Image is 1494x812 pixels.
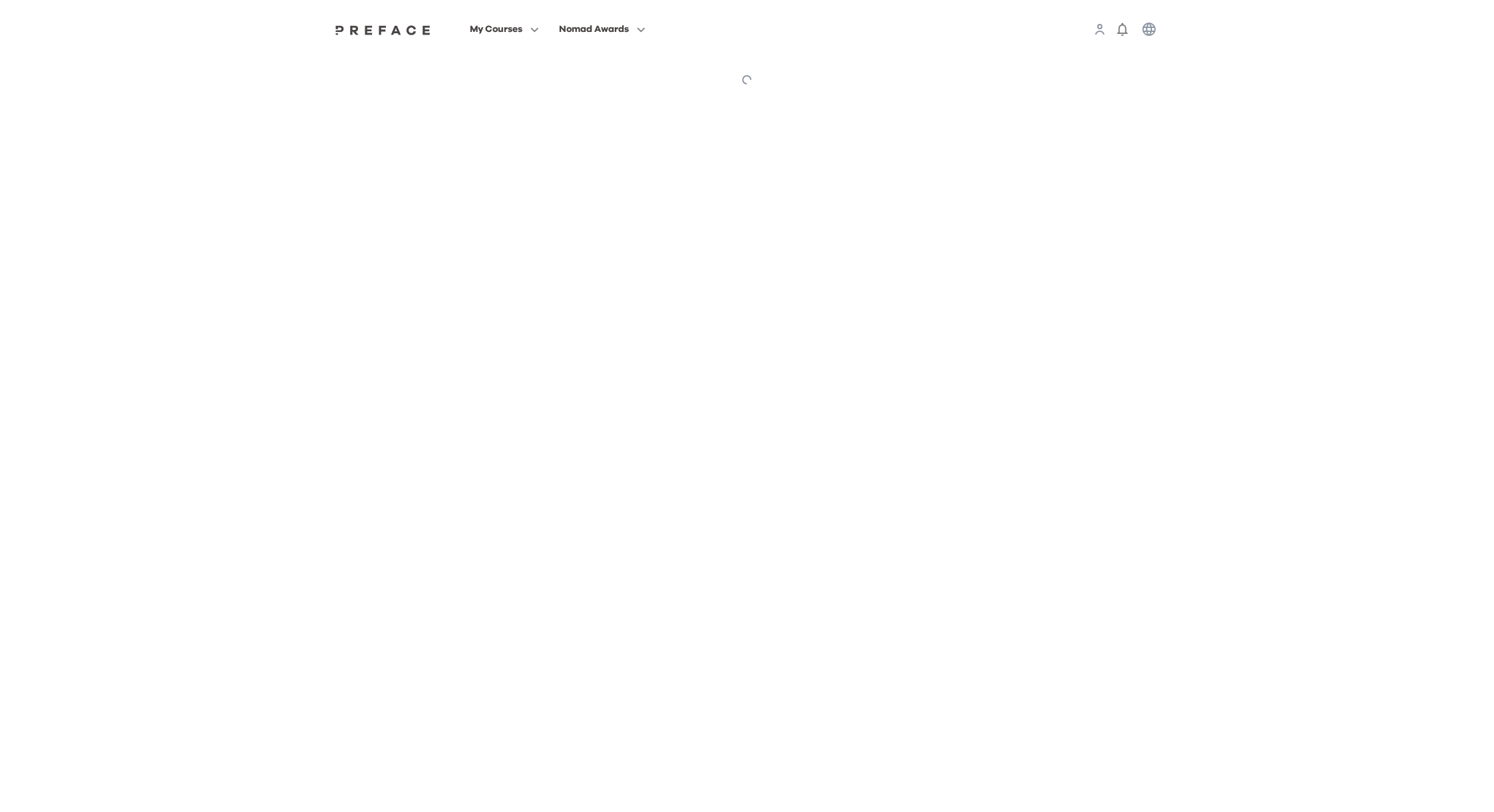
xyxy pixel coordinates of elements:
[555,21,650,38] button: Nomad Awards
[559,21,629,37] span: Nomad Awards
[332,25,435,35] img: Preface Logo
[332,24,435,35] a: Preface Logo
[470,21,522,37] span: My Courses
[466,21,543,38] button: My Courses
